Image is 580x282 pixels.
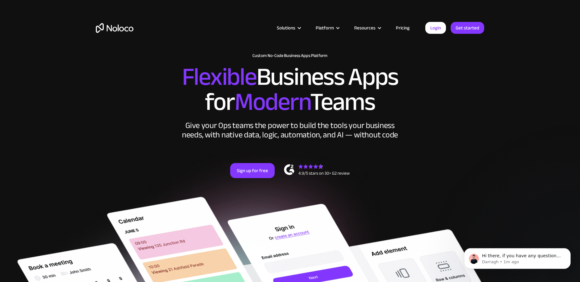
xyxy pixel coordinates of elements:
a: Login [425,22,446,34]
h2: Business Apps for Teams [96,64,484,115]
span: Modern [235,79,310,125]
div: Solutions [269,24,308,32]
a: Get started [451,22,484,34]
div: Resources [354,24,375,32]
div: Resources [346,24,388,32]
div: Platform [316,24,334,32]
a: Pricing [388,24,417,32]
div: Solutions [277,24,295,32]
iframe: Intercom notifications message [455,235,580,279]
span: Flexible [182,54,256,100]
div: Give your Ops teams the power to build the tools your business needs, with native data, logic, au... [180,121,400,140]
div: Platform [308,24,346,32]
a: home [96,23,133,33]
a: Sign up for free [230,163,275,178]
